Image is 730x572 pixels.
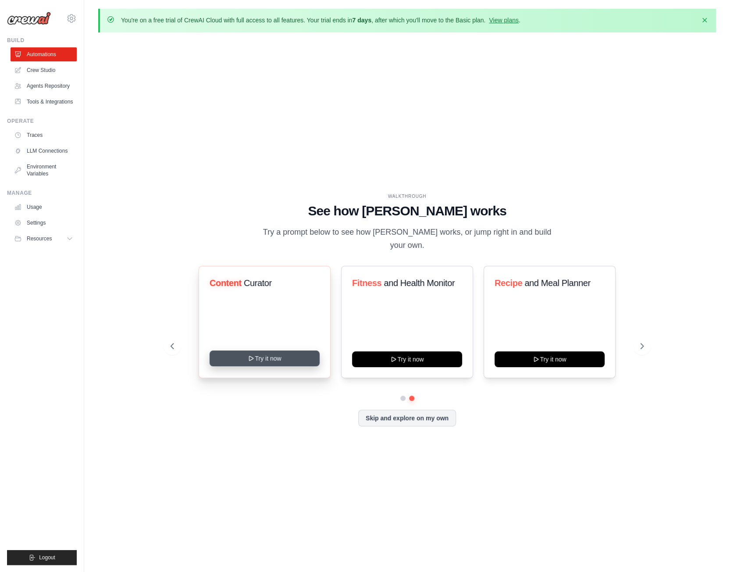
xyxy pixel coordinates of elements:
span: Curator [244,278,272,288]
span: Fitness [352,278,381,288]
span: Recipe [495,278,522,288]
button: Try it now [495,351,605,367]
span: and Meal Planner [524,278,590,288]
button: Skip and explore on my own [358,410,456,426]
a: Agents Repository [11,79,77,93]
a: Environment Variables [11,160,77,181]
p: Try a prompt below to see how [PERSON_NAME] works, or jump right in and build your own. [260,226,555,252]
a: Settings [11,216,77,230]
span: and Health Monitor [384,278,455,288]
span: Resources [27,235,52,242]
span: Logout [39,554,55,561]
a: Crew Studio [11,63,77,77]
span: Content [210,278,242,288]
button: Try it now [210,350,320,366]
p: You're on a free trial of CrewAI Cloud with full access to all features. Your trial ends in , aft... [121,16,520,25]
button: Resources [11,232,77,246]
h1: See how [PERSON_NAME] works [171,203,644,219]
a: Usage [11,200,77,214]
div: Build [7,37,77,44]
a: Tools & Integrations [11,95,77,109]
strong: 7 days [352,17,371,24]
a: LLM Connections [11,144,77,158]
div: Operate [7,118,77,125]
a: Traces [11,128,77,142]
a: View plans [489,17,518,24]
div: Manage [7,189,77,197]
a: Automations [11,47,77,61]
button: Logout [7,550,77,565]
button: Try it now [352,351,462,367]
div: WALKTHROUGH [171,193,644,200]
img: Logo [7,12,51,25]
